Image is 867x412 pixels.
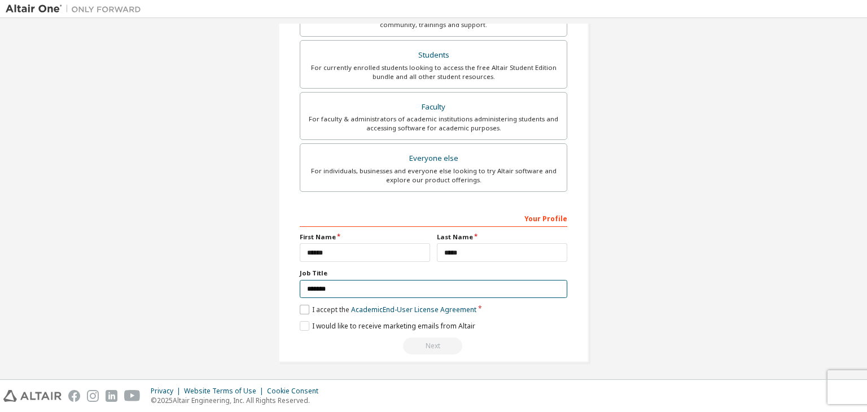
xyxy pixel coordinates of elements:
[124,390,141,402] img: youtube.svg
[3,390,62,402] img: altair_logo.svg
[307,115,560,133] div: For faculty & administrators of academic institutions administering students and accessing softwa...
[307,151,560,166] div: Everyone else
[351,305,476,314] a: Academic End-User License Agreement
[437,233,567,242] label: Last Name
[300,321,475,331] label: I would like to receive marketing emails from Altair
[300,305,476,314] label: I accept the
[307,166,560,185] div: For individuals, businesses and everyone else looking to try Altair software and explore our prod...
[300,209,567,227] div: Your Profile
[307,99,560,115] div: Faculty
[300,338,567,354] div: Read and acccept EULA to continue
[267,387,325,396] div: Cookie Consent
[151,396,325,405] p: © 2025 Altair Engineering, Inc. All Rights Reserved.
[6,3,147,15] img: Altair One
[106,390,117,402] img: linkedin.svg
[184,387,267,396] div: Website Terms of Use
[300,269,567,278] label: Job Title
[87,390,99,402] img: instagram.svg
[307,63,560,81] div: For currently enrolled students looking to access the free Altair Student Edition bundle and all ...
[68,390,80,402] img: facebook.svg
[300,233,430,242] label: First Name
[151,387,184,396] div: Privacy
[307,47,560,63] div: Students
